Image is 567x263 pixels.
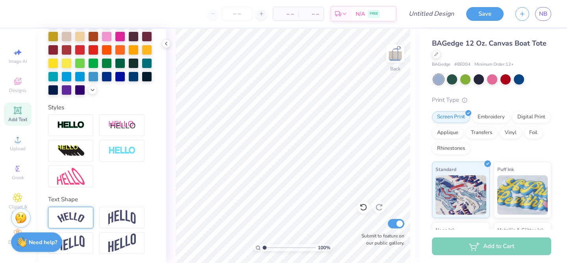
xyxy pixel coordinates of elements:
[57,212,85,223] img: Arc
[432,127,463,139] div: Applique
[357,232,404,246] label: Submit to feature on our public gallery.
[57,235,85,251] img: Flag
[435,226,455,234] span: Neon Ink
[370,11,378,17] span: FREE
[472,111,510,123] div: Embroidery
[497,175,548,215] img: Puff Ink
[474,61,514,68] span: Minimum Order: 12 +
[303,10,319,18] span: – –
[318,244,330,251] span: 100 %
[108,210,136,225] img: Arch
[57,168,85,185] img: Free Distort
[57,121,85,130] img: Stroke
[524,127,543,139] div: Foil
[108,234,136,253] img: Rise
[435,175,486,215] img: Standard
[12,175,24,181] span: Greek
[10,145,26,152] span: Upload
[432,143,470,154] div: Rhinestones
[9,58,27,64] span: Image AI
[539,9,547,18] span: NB
[500,127,522,139] div: Vinyl
[454,61,471,68] span: # BE004
[8,239,27,245] span: Decorate
[57,145,85,157] img: 3d Illusion
[435,165,456,173] span: Standard
[497,226,544,234] span: Metallic & Glitter Ink
[432,39,547,48] span: BAGedge 12 Oz. Canvas Boat Tote
[48,103,154,112] div: Styles
[432,96,551,105] div: Print Type
[387,46,403,61] img: Back
[432,61,450,68] span: BAGedge
[390,65,400,72] div: Back
[512,111,550,123] div: Digital Print
[497,165,514,173] span: Puff Ink
[29,239,57,246] strong: Need help?
[8,116,27,123] span: Add Text
[278,10,294,18] span: – –
[9,87,26,94] span: Designs
[466,7,504,21] button: Save
[222,7,252,21] input: – –
[108,146,136,155] img: Negative Space
[4,204,31,216] span: Clipart & logos
[48,195,154,204] div: Text Shape
[402,6,460,22] input: Untitled Design
[466,127,497,139] div: Transfers
[535,7,551,21] a: NB
[356,10,365,18] span: N/A
[108,120,136,130] img: Shadow
[432,111,470,123] div: Screen Print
